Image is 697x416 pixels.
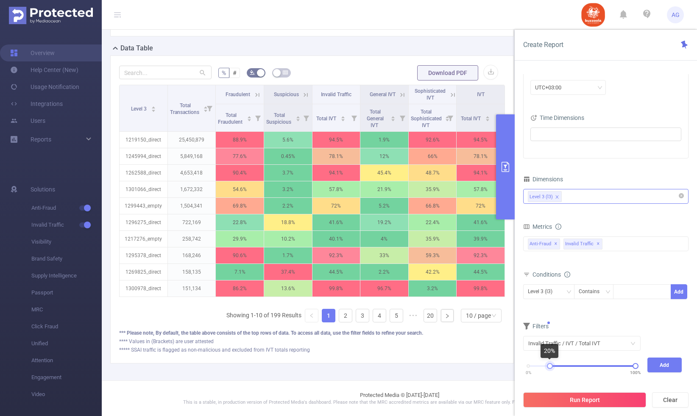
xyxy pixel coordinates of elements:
p: 94.5% [312,132,360,148]
span: Invalid Traffic [31,216,102,233]
span: Total Fraudulent [218,112,244,125]
i: icon: caret-down [390,118,395,120]
span: Total IVT [461,116,482,122]
span: Video [31,386,102,403]
p: 3.2% [409,280,457,297]
span: Attention [31,352,102,369]
i: Filter menu [252,104,264,131]
span: Supply Intelligence [31,267,102,284]
p: 25,450,879 [168,132,216,148]
p: 39.9% [457,231,505,247]
i: icon: caret-up [296,115,300,117]
p: 1245994_direct [120,148,167,164]
p: 1301066_direct [120,181,167,197]
p: 19.2% [360,214,408,230]
button: Run Report [523,392,646,408]
span: AG [672,6,680,23]
i: Filter menu [493,104,505,131]
a: Reports [31,131,51,148]
li: Previous Page [305,309,318,322]
div: Sort [296,115,301,120]
span: Metrics [523,223,552,230]
p: 2.2% [264,198,312,214]
p: 44.5% [457,264,505,280]
i: icon: down [491,313,496,319]
i: icon: bg-colors [250,70,255,75]
li: 5 [390,309,403,322]
div: **** Values in (Brackets) are user attested [119,338,505,345]
span: Invalid Traffic [321,92,351,97]
p: 1217276_empty [120,231,167,247]
li: Showing 1-10 of 199 Results [226,309,301,322]
p: 33% [360,247,408,263]
p: 69.8% [216,198,264,214]
span: Sophisticated IVT [415,88,446,101]
p: 3.7% [264,165,312,181]
p: 48.7% [409,165,457,181]
img: Protected Media [9,7,93,24]
i: icon: caret-up [151,105,156,108]
span: Anti-Fraud [528,239,560,250]
p: 40.1% [312,231,360,247]
p: 4% [360,231,408,247]
a: Overview [10,44,55,61]
p: 1,504,341 [168,198,216,214]
span: 100% [630,369,641,376]
li: 3 [356,309,369,322]
i: Filter menu [300,104,312,131]
p: 94.5% [457,132,505,148]
button: Add [671,284,687,299]
i: icon: caret-up [390,115,395,117]
p: 72% [457,198,505,214]
span: Fraudulent [226,92,250,97]
p: 88.9% [216,132,264,148]
p: 86.2% [216,280,264,297]
p: 1219150_direct [120,132,167,148]
input: filter select [533,129,534,139]
div: Contains [579,285,605,299]
input: Search... [119,66,212,79]
a: Users [10,112,45,129]
span: Total Suspicious [266,112,293,125]
span: Anti-Fraud [31,200,102,216]
p: 158,135 [168,264,216,280]
p: 92.3% [312,247,360,263]
button: Download PDF [417,65,478,80]
p: 722,169 [168,214,216,230]
span: ✕ [597,239,600,249]
span: Conditions [533,271,570,278]
i: Filter menu [348,104,360,131]
p: 57.8% [457,181,505,197]
li: Level 3 (l3) [528,191,562,202]
i: icon: caret-down [485,118,490,120]
p: 1300978_direct [120,280,167,297]
i: icon: caret-down [247,118,252,120]
span: Create Report [523,41,563,49]
p: 18.8% [264,214,312,230]
p: This is a stable, in production version of Protected Media's dashboard. Please note that the MRC ... [123,399,676,406]
p: 94.1% [457,165,505,181]
p: 4,653,418 [168,165,216,181]
span: Dimensions [523,176,563,183]
i: icon: down [566,289,572,295]
span: Engagement [31,369,102,386]
p: 59.3% [409,247,457,263]
i: icon: down [597,85,602,91]
div: Sort [247,115,252,120]
p: 92.3% [457,247,505,263]
p: 10.2% [264,231,312,247]
a: Usage Notification [10,78,79,95]
p: 99.8% [457,280,505,297]
p: 21.9% [360,181,408,197]
span: 0% [526,369,531,376]
i: icon: close-circle [679,193,684,198]
p: 66% [409,148,457,164]
span: Filters [523,323,549,330]
p: 41.6% [457,214,505,230]
p: 44.5% [312,264,360,280]
p: 72% [312,198,360,214]
p: 3.2% [264,181,312,197]
a: 2 [339,309,352,322]
span: MRC [31,301,102,318]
